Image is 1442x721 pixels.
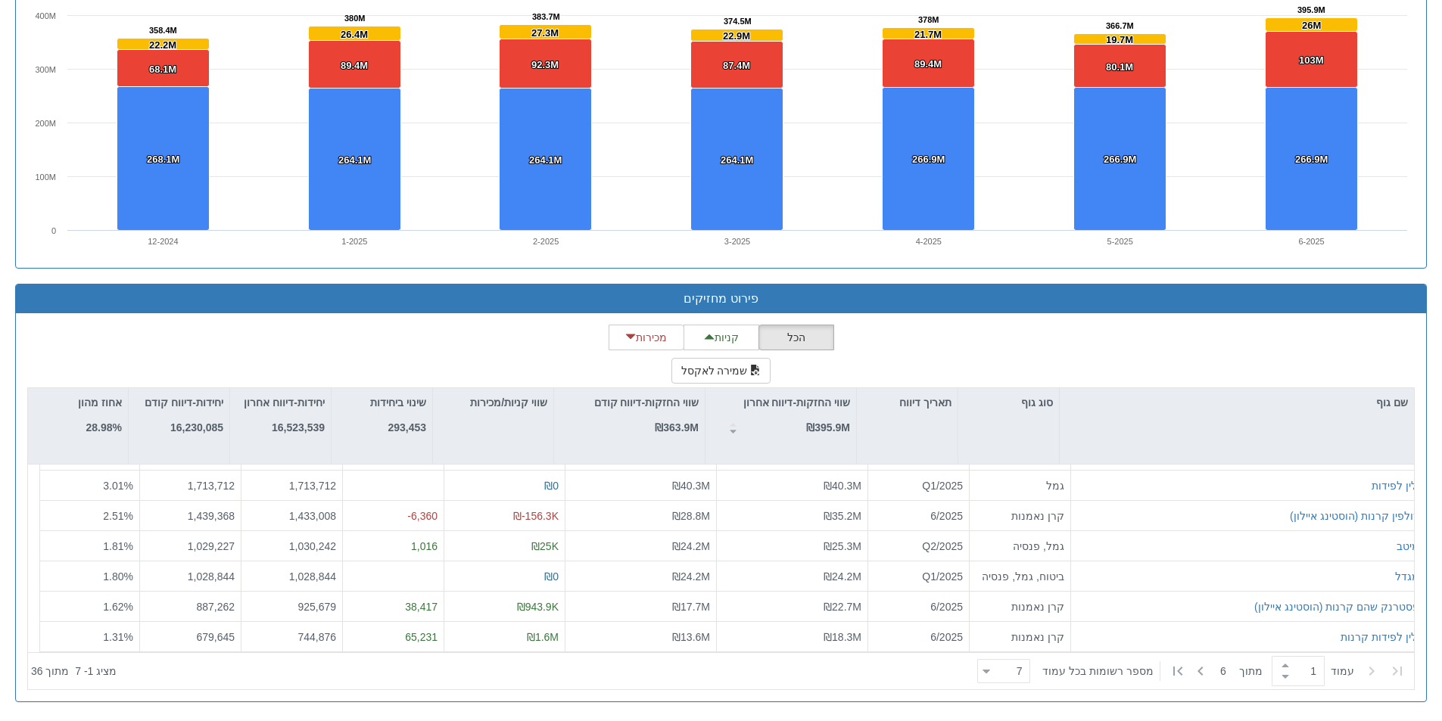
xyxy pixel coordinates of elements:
[433,388,553,417] div: שווי קניות/מכירות
[758,325,834,350] button: הכל
[824,540,861,552] span: ₪25.3M
[1104,154,1136,165] tspan: 266.9M
[1395,569,1419,584] button: מגדל
[248,478,336,493] div: 1,713,712
[146,629,235,645] div: 679,645
[46,539,133,554] div: 1.81 %
[672,601,710,613] span: ₪17.7M
[35,172,56,182] text: 100M
[671,358,771,384] button: שמירה לאקסל
[743,394,850,411] p: שווי החזקות-דיווח אחרון
[149,39,176,51] tspan: 22.2M
[1341,629,1419,645] button: ילין לפידות קרנות
[1060,388,1414,417] div: שם גוף
[824,631,861,643] span: ₪18.3M
[248,629,336,645] div: 744,876
[344,14,366,23] tspan: 380M
[341,29,368,40] tspan: 26.4M
[46,508,133,524] div: 2.51 %
[532,12,560,21] tspan: 383.7M
[145,394,223,411] p: יחידות-דיווח קודם
[513,510,559,522] span: ₪-156.3K
[874,478,963,493] div: Q1/2025
[248,508,336,524] div: 1,433,008
[976,629,1064,645] div: קרן נאמנות
[1299,54,1324,66] tspan: 103M
[857,388,958,417] div: תאריך דיווח
[46,569,133,584] div: 1.80 %
[248,569,336,584] div: 1,028,844
[958,388,1059,417] div: סוג גוף
[1107,237,1133,246] text: 5-2025
[370,394,426,411] p: שינוי ביחידות
[531,27,559,39] tspan: 27.3M
[527,631,559,643] span: ₪1.6M
[341,60,368,71] tspan: 89.4M
[517,601,559,613] span: ₪943.9K
[349,629,438,645] div: 65,231
[1372,478,1419,493] div: ילין לפידות
[147,154,179,165] tspan: 268.1M
[349,539,438,554] div: 1,016
[874,629,963,645] div: 6/2025
[672,480,710,492] span: ₪40.3M
[146,508,235,524] div: 1,439,368
[824,510,861,522] span: ₪35.2M
[609,325,684,350] button: מכירות
[655,421,699,434] strong: ₪363.9M
[531,540,559,552] span: ₪25K
[146,478,235,493] div: 1,713,712
[31,654,117,688] div: ‏מציג 1 - 7 ‏ מתוך 36
[916,237,942,246] text: 4-2025
[531,59,559,70] tspan: 92.3M
[1106,61,1133,73] tspan: 80.1M
[1331,664,1354,679] span: ‏עמוד
[349,599,438,614] div: 38,417
[824,601,861,613] span: ₪22.7M
[594,394,699,411] p: שווי החזקות-דיווח קודם
[149,26,177,35] tspan: 358.4M
[1254,599,1419,614] button: פסטרנק שהם קרנות (הוסטינג איילון)
[874,539,963,554] div: Q2/2025
[672,570,710,583] span: ₪24.2M
[1042,664,1154,679] span: ‏מספר רשומות בכל עמוד
[529,154,562,166] tspan: 264.1M
[918,15,939,24] tspan: 378M
[170,421,223,434] strong: 16,230,085
[51,226,56,235] text: 0
[46,599,133,614] div: 1.62 %
[672,510,710,522] span: ₪28.8M
[146,569,235,584] div: 1,028,844
[1297,5,1325,14] tspan: 395.9M
[724,17,752,26] tspan: 374.5M
[1302,20,1321,31] tspan: 26M
[971,654,1411,688] div: ‏ מתוך
[976,539,1064,554] div: גמל, פנסיה
[35,65,56,74] text: 300M
[874,508,963,524] div: 6/2025
[533,237,559,246] text: 2-2025
[824,570,861,583] span: ₪24.2M
[248,539,336,554] div: 1,030,242
[824,480,861,492] span: ₪40.3M
[1220,664,1239,679] span: 6
[78,394,122,411] p: אחוז מהון
[27,292,1415,306] h3: פירוט מחזיקים
[544,570,559,583] span: ₪0
[388,421,426,434] strong: 293,453
[684,325,759,350] button: קניות
[672,631,710,643] span: ₪13.6M
[874,569,963,584] div: Q1/2025
[1298,237,1324,246] text: 6-2025
[146,539,235,554] div: 1,029,227
[912,154,945,165] tspan: 266.9M
[1290,508,1419,524] div: דולפין קרנות (הוסטינג איילון)
[148,237,178,246] text: 12-2024
[1397,539,1419,554] div: מיטב
[46,629,133,645] div: 1.31 %
[914,29,942,40] tspan: 21.7M
[338,154,371,166] tspan: 264.1M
